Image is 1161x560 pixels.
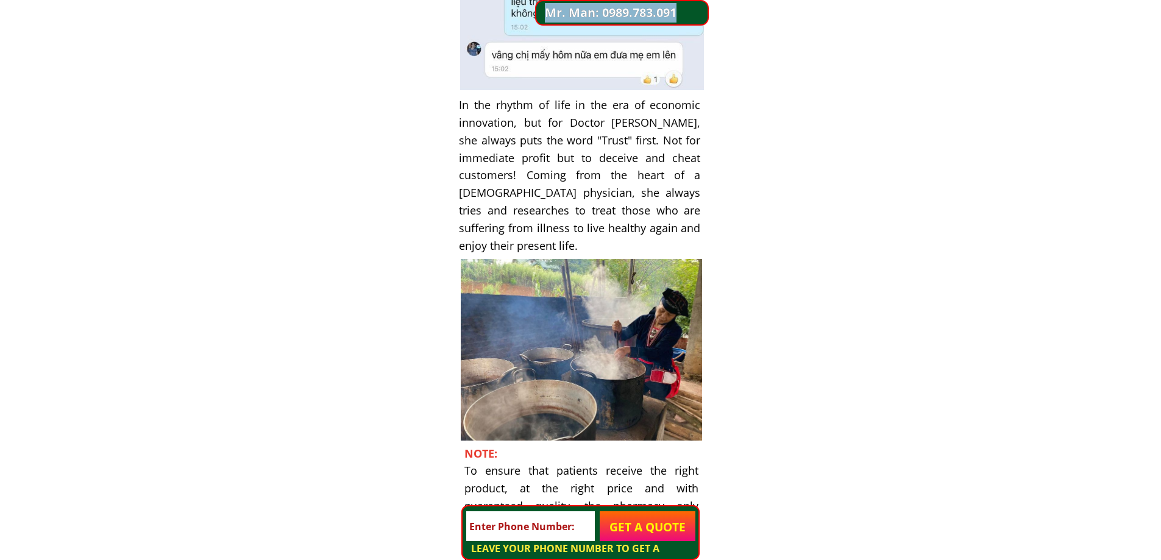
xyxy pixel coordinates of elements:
font: In the rhythm of life in the era of economic innovation, but for Doctor [PERSON_NAME], she always... [459,97,700,252]
font: Mr. Man: 0989.783.091 [545,4,676,21]
input: Enter Phone Number: [466,511,595,542]
font: GET A QUOTE [609,519,686,535]
font: NOTE: [464,446,497,461]
a: Mr. Man: 0989.783.091 [545,3,704,23]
